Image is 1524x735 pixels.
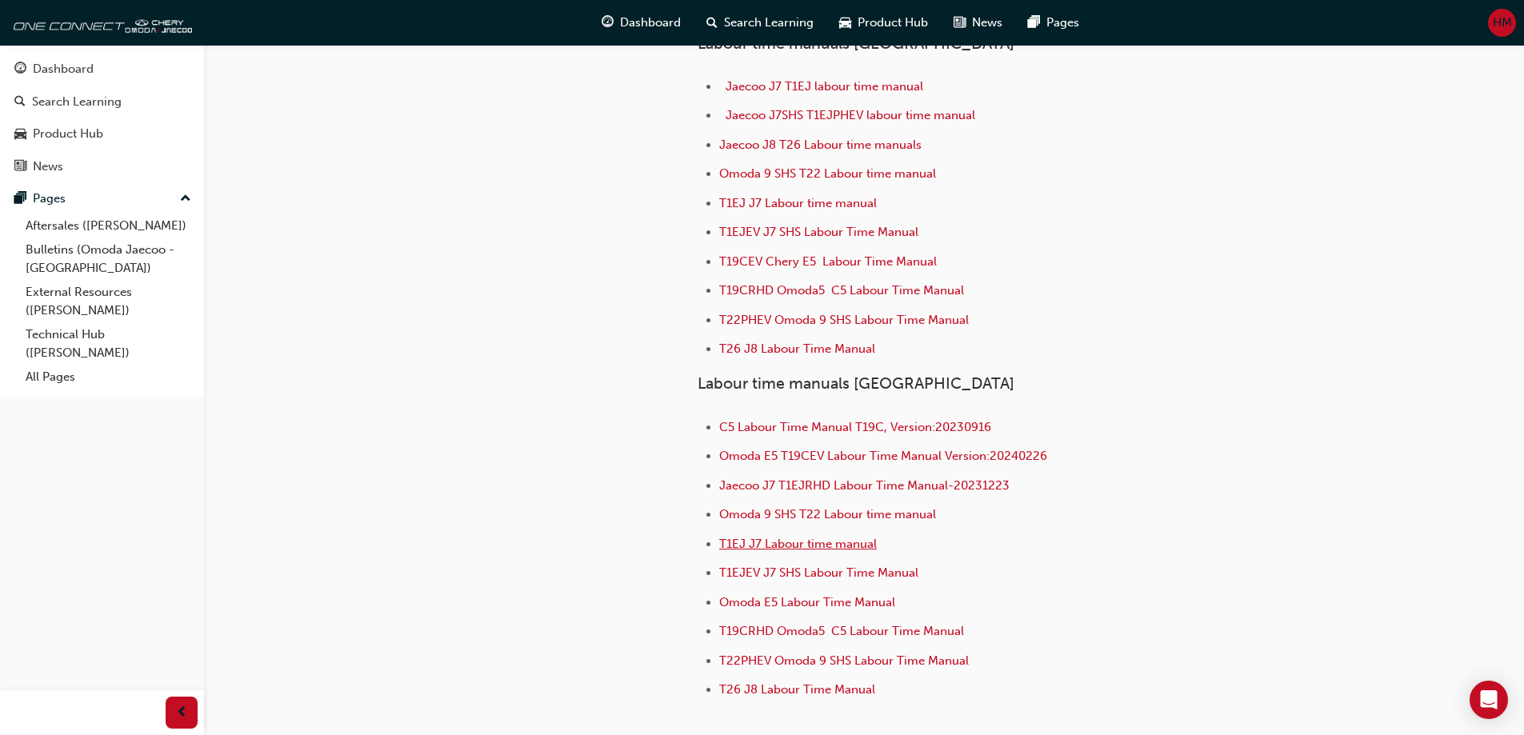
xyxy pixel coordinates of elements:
a: guage-iconDashboard [589,6,694,39]
button: HM [1488,9,1516,37]
div: Pages [33,190,66,208]
a: Jaecoo J7 T1EJRHD Labour Time Manual-20231223 [719,478,1010,493]
span: HM [1493,14,1512,32]
span: news-icon [14,160,26,174]
span: car-icon [14,127,26,142]
span: Search Learning [724,14,814,32]
span: search-icon [706,13,718,33]
a: Omoda 9 SHS T22 Labour time manual [719,166,936,181]
a: Jaecoo J8 T26 Labour time manuals [719,138,922,152]
span: News [972,14,1002,32]
span: guage-icon [14,62,26,77]
a: T1EJEV J7 SHS Labour Time Manual [719,565,918,580]
div: News [33,158,63,176]
div: Product Hub [33,125,103,143]
img: oneconnect [8,6,192,38]
a: T19CRHD Omoda5 C5 Labour Time Manual [719,283,964,298]
a: Bulletins (Omoda Jaecoo - [GEOGRAPHIC_DATA]) [19,238,198,280]
a: T1EJ J7 Labour time manual [719,537,877,551]
a: T1EJ J7 Labour time manual [719,196,877,210]
span: car-icon [839,13,851,33]
span: search-icon [14,95,26,110]
a: External Resources ([PERSON_NAME]) [19,280,198,322]
a: search-iconSearch Learning [694,6,826,39]
a: Omoda 9 SHS T22 Labour time manual [719,507,936,521]
a: T19CRHD Omoda5 C5 Labour Time Manual [719,624,964,638]
a: Product Hub [6,119,198,149]
span: Pages [1046,14,1079,32]
a: pages-iconPages [1015,6,1092,39]
a: T22PHEV Omoda 9 SHS Labour Time Manual [719,653,969,668]
a: Jaecoo J7SHS T1EJPHEV labour time manual [726,108,975,122]
a: T26 J8 Labour Time Manual [719,682,875,697]
a: All Pages [19,365,198,389]
a: Search Learning [6,87,198,117]
span: Product Hub [858,14,928,32]
a: News [6,152,198,182]
span: pages-icon [14,192,26,206]
a: T19CEV Chery E5 Labour Time Manual [719,254,937,269]
div: Search Learning [32,93,122,111]
span: news-icon [954,13,966,33]
a: Aftersales ([PERSON_NAME]) [19,214,198,238]
span: Labour time manuals [GEOGRAPHIC_DATA] [698,34,1014,53]
span: pages-icon [1028,13,1040,33]
a: Jaecoo J7 T1EJ labour time manual [726,79,923,94]
a: Dashboard [6,54,198,84]
span: up-icon [180,189,191,210]
a: car-iconProduct Hub [826,6,941,39]
a: T26 J8 Labour Time Manual [719,342,875,356]
span: prev-icon [176,703,188,723]
span: guage-icon [602,13,614,33]
button: Pages [6,184,198,214]
a: C5 Labour Time Manual T19C, Version:20230916 [719,420,991,434]
span: Dashboard [620,14,681,32]
a: news-iconNews [941,6,1015,39]
a: Technical Hub ([PERSON_NAME]) [19,322,198,365]
div: Open Intercom Messenger [1470,681,1508,719]
a: Omoda E5 T19CEV Labour Time Manual Version:20240226 [719,449,1047,463]
button: DashboardSearch LearningProduct HubNews [6,51,198,184]
a: T22PHEV Omoda 9 SHS Labour Time Manual [719,313,969,327]
a: T1EJEV J7 SHS Labour Time Manual [719,225,918,239]
div: Dashboard [33,60,94,78]
a: Omoda E5 Labour Time Manual [719,595,895,609]
span: Labour time manuals [GEOGRAPHIC_DATA] [698,374,1014,393]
